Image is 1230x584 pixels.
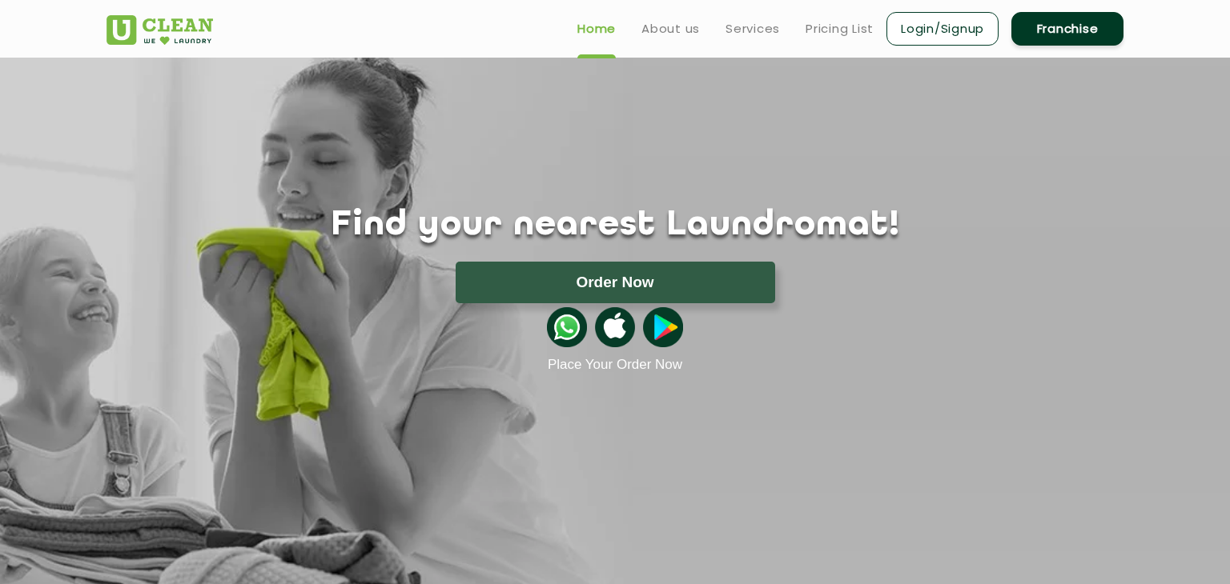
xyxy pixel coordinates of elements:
img: UClean Laundry and Dry Cleaning [107,15,213,45]
a: Place Your Order Now [548,357,682,373]
h1: Find your nearest Laundromat! [94,206,1136,246]
a: About us [641,19,700,38]
img: whatsappicon.png [547,307,587,347]
img: playstoreicon.png [643,307,683,347]
a: Home [577,19,616,38]
a: Services [726,19,780,38]
a: Franchise [1011,12,1123,46]
a: Login/Signup [886,12,999,46]
a: Pricing List [806,19,874,38]
button: Order Now [456,262,775,303]
img: apple-icon.png [595,307,635,347]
